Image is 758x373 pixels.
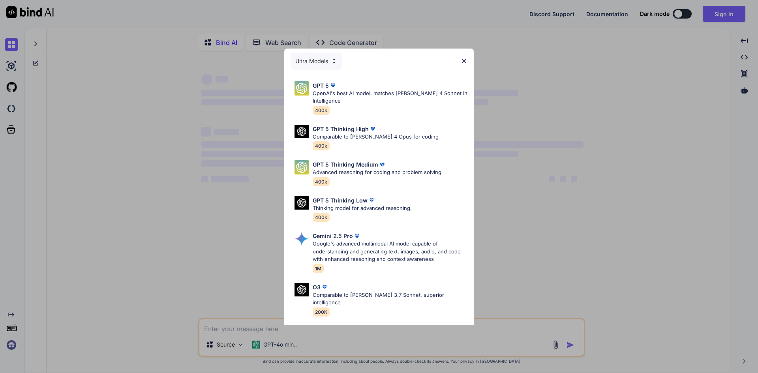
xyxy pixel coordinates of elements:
[295,160,309,174] img: Pick Models
[295,232,309,246] img: Pick Models
[313,90,467,105] p: OpenAI's best AI model, matches [PERSON_NAME] 4 Sonnet in Intelligence
[378,161,386,169] img: premium
[295,196,309,210] img: Pick Models
[313,213,330,222] span: 400k
[313,283,321,291] p: O3
[313,232,353,240] p: Gemini 2.5 Pro
[313,240,467,263] p: Google's advanced multimodal AI model capable of understanding and generating text, images, audio...
[295,81,309,96] img: Pick Models
[313,204,412,212] p: Thinking model for advanced reasoning.
[369,125,377,133] img: premium
[321,283,328,291] img: premium
[368,196,375,204] img: premium
[295,125,309,139] img: Pick Models
[313,125,369,133] p: GPT 5 Thinking High
[291,52,342,70] div: Ultra Models
[313,291,467,307] p: Comparable to [PERSON_NAME] 3.7 Sonnet, superior intelligence
[313,264,324,273] span: 1M
[329,81,337,89] img: premium
[313,141,330,150] span: 400k
[295,283,309,297] img: Pick Models
[313,169,441,176] p: Advanced reasoning for coding and problem solving
[313,177,330,186] span: 400k
[313,160,378,169] p: GPT 5 Thinking Medium
[461,58,467,64] img: close
[313,196,368,204] p: GPT 5 Thinking Low
[313,307,330,317] span: 200K
[313,81,329,90] p: GPT 5
[353,232,361,240] img: premium
[330,58,337,64] img: Pick Models
[313,133,439,141] p: Comparable to [PERSON_NAME] 4 Opus for coding
[313,106,330,115] span: 400k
